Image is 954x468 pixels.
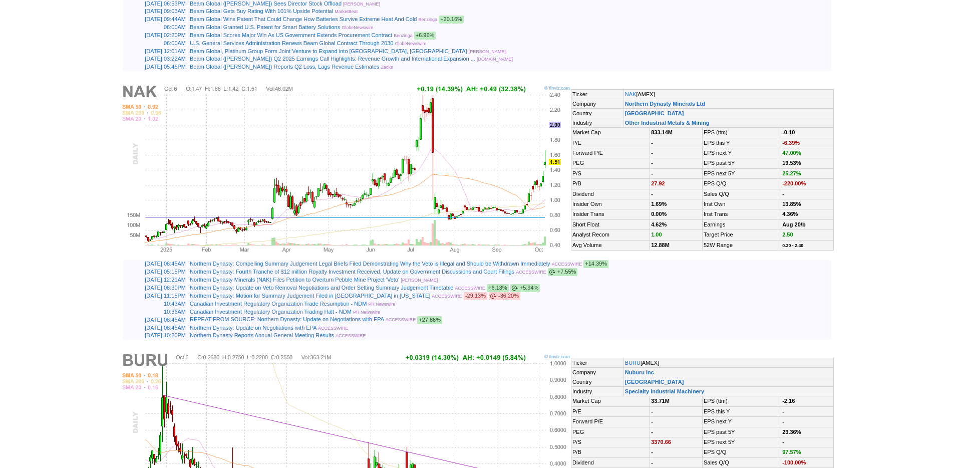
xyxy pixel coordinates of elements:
b: 0.00% [651,211,667,217]
span: GlobeNewswire [395,41,426,46]
b: - [782,191,784,197]
a: Northern Dynasty: Motion for Summary Judgement Filed in [GEOGRAPHIC_DATA] in [US_STATE] [190,293,430,299]
td: [DATE] 03:22AM [123,55,188,63]
a: Northern Dynasty: Compelling Summary Judgement Legal Briefs Filed Demonstrating Why the Veto is I... [190,261,550,267]
td: Avg Volume [571,240,650,250]
span: -29.13% [464,292,487,300]
b: 13.85% [782,201,801,207]
td: P/E [571,138,650,148]
span: ACCESSWIRE [516,270,546,275]
td: [DATE] 12:21AM [123,276,188,284]
td: EPS this Y [702,406,781,416]
b: 12.88M [651,242,670,248]
td: Ticker [571,90,624,99]
b: - [651,418,653,424]
a: Beam Global ([PERSON_NAME]) Q2 2025 Earnings Call Highlights: Revenue Growth and International Ex... [190,56,475,62]
a: Specialty Industrial Machinery [625,388,704,394]
td: [AMEX] [623,90,833,99]
b: [GEOGRAPHIC_DATA] [625,379,684,385]
td: EPS next 5Y [702,437,781,447]
td: EPS (ttm) [702,396,781,406]
a: [GEOGRAPHIC_DATA] [625,110,684,116]
td: Insider Trans [571,209,650,219]
td: Country [571,109,624,118]
b: -2.16 [782,398,795,404]
span: 2.50 [782,231,793,238]
td: Forward P/E [571,148,650,158]
small: 0.30 - 2.40 [782,243,803,248]
a: Canadian Investment Regulatory Organization Trading Halt - NDM [190,309,352,315]
b: 4.36% [782,211,798,217]
span: Jul 18, 2025 [489,292,520,300]
span: +14.39% [583,260,608,268]
span: MarketBeat [335,9,358,14]
td: EPS (ttm) [702,128,781,138]
td: EPS this Y [702,138,781,148]
b: - [651,160,653,166]
td: P/B [571,447,650,457]
a: Northern Dynasty: Update on Negotiations with EPA [190,325,316,331]
td: [DATE] 06:45AM [123,324,188,332]
td: Industry [571,118,624,128]
span: ACCESSWIRE [432,294,462,299]
a: Other Industrial Metals & Mining [625,120,710,126]
b: - [651,140,653,146]
td: 10:43AM [123,300,188,308]
a: Beam Global Granted U.S. Patent for Smart Battery Solutions [190,24,340,30]
td: 52W Range [702,240,781,250]
span: 47.00% [782,150,801,156]
td: Ticker [571,358,624,368]
span: ACCESSWIRE [455,286,486,291]
td: [DATE] 05:15PM [123,268,188,276]
td: Sales Q/Q [702,189,781,199]
span: +20.16% [439,16,464,24]
td: Analyst Recom [571,230,650,240]
a: Nuburu Inc [625,369,654,375]
td: Dividend [571,457,650,467]
td: EPS next Y [702,417,781,427]
span: 3370.66 [651,439,671,445]
td: 06:00AM [123,40,188,48]
span: Benzinga [394,33,413,38]
b: - [651,459,653,465]
td: EPS past 5Y [702,427,781,437]
td: Inst Trans [702,209,781,219]
b: - [651,449,653,455]
td: Market Cap [571,396,650,406]
b: 833.14M [651,129,673,135]
span: [PERSON_NAME] [401,278,438,283]
b: 19.53% [782,160,801,166]
span: Sep 26, 2025 [548,268,578,276]
b: - [782,439,784,445]
a: Northern Dynasty Minerals (NAK) Files Petition to Overturn Pebble Mine Project 'Veto' [190,277,399,283]
span: +6.96% [414,32,436,40]
td: [DATE] 06:30PM [123,284,188,292]
a: Northern Dynasty Reports Annual General Meeting Results [190,332,334,338]
span: Zacks [381,65,393,70]
td: Inst Own [702,199,781,209]
span: [PERSON_NAME] [343,2,380,7]
a: BURU [625,360,641,366]
a: Northern Dynasty: Update on Veto Removal Negotiations and Order Setting Summary Judgement Timetable [190,285,453,291]
b: - [782,408,784,414]
td: P/B [571,179,650,189]
td: EPS next 5Y [702,168,781,178]
td: Sales Q/Q [702,457,781,467]
span: -220.00% [782,180,806,186]
span: +6.13% [487,284,509,292]
span: Benzinga [419,17,438,22]
td: EPS Q/Q [702,179,781,189]
a: Beam Global Gets Buy Rating With 101% Upside Potential [190,8,333,14]
span: PR Newswire [353,310,380,315]
td: EPS next Y [702,148,781,158]
a: Northern Dynasty Minerals Ltd [625,101,705,107]
td: [DATE] 05:45PM [123,63,188,71]
td: [DATE] 06:45AM [123,316,188,324]
td: Company [571,99,624,109]
td: [DATE] 02:20PM [123,32,188,40]
td: Country [571,377,624,387]
span: GlobeNewswire [342,25,373,30]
